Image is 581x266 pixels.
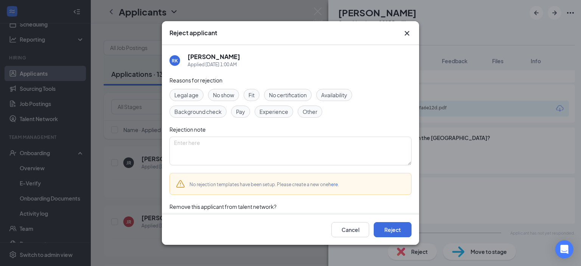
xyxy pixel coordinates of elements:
[269,91,307,99] span: No certification
[174,107,222,116] span: Background check
[169,29,217,37] h3: Reject applicant
[374,222,412,237] button: Reject
[213,91,234,99] span: No show
[259,107,288,116] span: Experience
[169,126,206,133] span: Rejection note
[188,53,240,61] h5: [PERSON_NAME]
[402,29,412,38] button: Close
[249,91,255,99] span: Fit
[172,58,178,64] div: RK
[176,179,185,188] svg: Warning
[236,107,245,116] span: Pay
[188,61,240,68] div: Applied [DATE] 1:00 AM
[402,29,412,38] svg: Cross
[174,91,199,99] span: Legal age
[303,107,317,116] span: Other
[331,222,369,237] button: Cancel
[555,240,573,258] div: Open Intercom Messenger
[169,203,277,210] span: Remove this applicant from talent network?
[321,91,347,99] span: Availability
[190,182,339,187] span: No rejection templates have been setup. Please create a new one .
[328,182,338,187] a: here
[169,77,222,84] span: Reasons for rejection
